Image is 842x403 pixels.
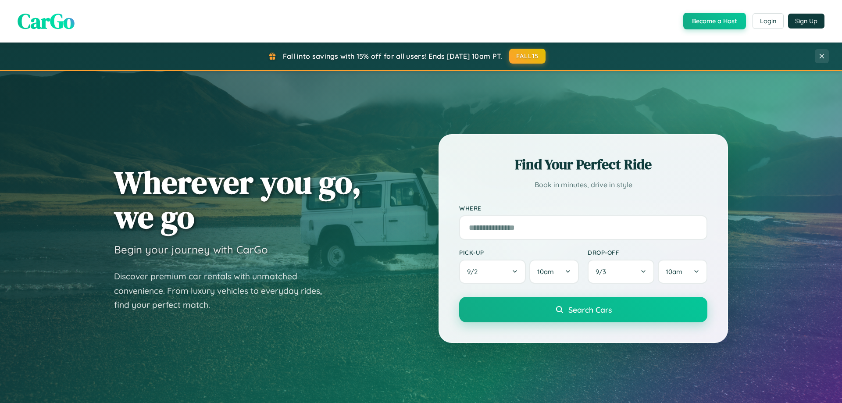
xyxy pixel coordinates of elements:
[529,260,579,284] button: 10am
[283,52,503,61] span: Fall into savings with 15% off for all users! Ends [DATE] 10am PT.
[459,155,707,174] h2: Find Your Perfect Ride
[588,260,654,284] button: 9/3
[788,14,824,29] button: Sign Up
[114,165,361,234] h1: Wherever you go, we go
[459,297,707,322] button: Search Cars
[467,267,482,276] span: 9 / 2
[537,267,554,276] span: 10am
[666,267,682,276] span: 10am
[509,49,546,64] button: FALL15
[658,260,707,284] button: 10am
[568,305,612,314] span: Search Cars
[753,13,784,29] button: Login
[114,243,268,256] h3: Begin your journey with CarGo
[459,260,526,284] button: 9/2
[459,249,579,256] label: Pick-up
[114,269,333,312] p: Discover premium car rentals with unmatched convenience. From luxury vehicles to everyday rides, ...
[18,7,75,36] span: CarGo
[596,267,610,276] span: 9 / 3
[459,204,707,212] label: Where
[588,249,707,256] label: Drop-off
[459,178,707,191] p: Book in minutes, drive in style
[683,13,746,29] button: Become a Host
